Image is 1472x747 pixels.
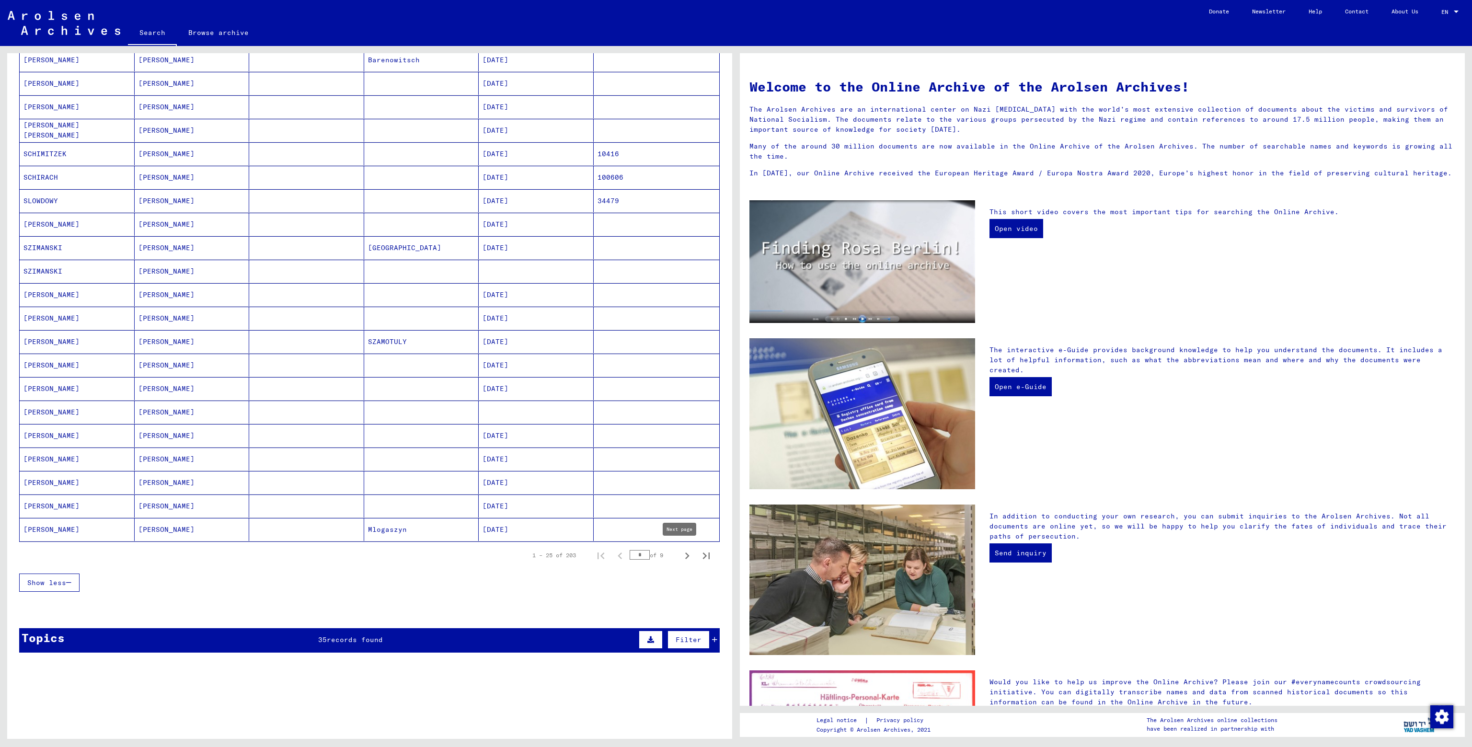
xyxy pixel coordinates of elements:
[364,236,479,259] mat-cell: [GEOGRAPHIC_DATA]
[135,330,250,353] mat-cell: [PERSON_NAME]
[20,330,135,353] mat-cell: [PERSON_NAME]
[869,715,935,725] a: Privacy policy
[20,283,135,306] mat-cell: [PERSON_NAME]
[20,142,135,165] mat-cell: SCHIMITZEK
[135,494,250,517] mat-cell: [PERSON_NAME]
[479,236,594,259] mat-cell: [DATE]
[479,354,594,377] mat-cell: [DATE]
[479,307,594,330] mat-cell: [DATE]
[135,377,250,400] mat-cell: [PERSON_NAME]
[479,377,594,400] mat-cell: [DATE]
[135,471,250,494] mat-cell: [PERSON_NAME]
[989,207,1455,217] p: This short video covers the most important tips for searching the Online Archive.
[364,48,479,71] mat-cell: Barenowitsch
[128,21,177,46] a: Search
[135,119,250,142] mat-cell: [PERSON_NAME]
[22,629,65,646] div: Topics
[20,448,135,471] mat-cell: [PERSON_NAME]
[364,518,479,541] mat-cell: Mlogaszyn
[610,546,630,565] button: Previous page
[135,401,250,424] mat-cell: [PERSON_NAME]
[135,518,250,541] mat-cell: [PERSON_NAME]
[1430,705,1453,728] img: Change consent
[20,401,135,424] mat-cell: [PERSON_NAME]
[816,715,935,725] div: |
[667,631,710,649] button: Filter
[20,166,135,189] mat-cell: SCHIRACH
[318,635,327,644] span: 35
[327,635,383,644] span: records found
[135,213,250,236] mat-cell: [PERSON_NAME]
[594,189,720,212] mat-cell: 34479
[816,715,864,725] a: Legal notice
[479,119,594,142] mat-cell: [DATE]
[1147,716,1277,724] p: The Arolsen Archives online collections
[697,546,716,565] button: Last page
[749,338,975,489] img: eguide.jpg
[594,142,720,165] mat-cell: 10416
[135,283,250,306] mat-cell: [PERSON_NAME]
[479,518,594,541] mat-cell: [DATE]
[816,725,935,734] p: Copyright © Arolsen Archives, 2021
[479,330,594,353] mat-cell: [DATE]
[479,283,594,306] mat-cell: [DATE]
[989,511,1455,541] p: In addition to conducting your own research, you can submit inquiries to the Arolsen Archives. No...
[27,578,66,587] span: Show less
[1441,9,1452,15] span: EN
[135,354,250,377] mat-cell: [PERSON_NAME]
[20,72,135,95] mat-cell: [PERSON_NAME]
[479,142,594,165] mat-cell: [DATE]
[479,494,594,517] mat-cell: [DATE]
[135,424,250,447] mat-cell: [PERSON_NAME]
[479,424,594,447] mat-cell: [DATE]
[989,377,1052,396] a: Open e-Guide
[594,166,720,189] mat-cell: 100606
[135,448,250,471] mat-cell: [PERSON_NAME]
[20,494,135,517] mat-cell: [PERSON_NAME]
[479,166,594,189] mat-cell: [DATE]
[989,345,1455,375] p: The interactive e-Guide provides background knowledge to help you understand the documents. It in...
[479,95,594,118] mat-cell: [DATE]
[20,189,135,212] mat-cell: SLOWDOWY
[630,551,678,560] div: of 9
[479,72,594,95] mat-cell: [DATE]
[749,168,1455,178] p: In [DATE], our Online Archive received the European Heritage Award / Europa Nostra Award 2020, Eu...
[479,471,594,494] mat-cell: [DATE]
[989,543,1052,563] a: Send inquiry
[20,119,135,142] mat-cell: [PERSON_NAME] [PERSON_NAME]
[479,448,594,471] mat-cell: [DATE]
[20,518,135,541] mat-cell: [PERSON_NAME]
[479,213,594,236] mat-cell: [DATE]
[20,48,135,71] mat-cell: [PERSON_NAME]
[20,236,135,259] mat-cell: SZIMANSKI
[989,677,1455,707] p: Would you like to help us improve the Online Archive? Please join our #everynamecounts crowdsourc...
[479,189,594,212] mat-cell: [DATE]
[177,21,260,44] a: Browse archive
[591,546,610,565] button: First page
[678,546,697,565] button: Next page
[135,166,250,189] mat-cell: [PERSON_NAME]
[1147,724,1277,733] p: have been realized in partnership with
[749,104,1455,135] p: The Arolsen Archives are an international center on Nazi [MEDICAL_DATA] with the world’s most ext...
[135,307,250,330] mat-cell: [PERSON_NAME]
[135,260,250,283] mat-cell: [PERSON_NAME]
[19,574,80,592] button: Show less
[989,219,1043,238] a: Open video
[749,141,1455,161] p: Many of the around 30 million documents are now available in the Online Archive of the Arolsen Ar...
[20,95,135,118] mat-cell: [PERSON_NAME]
[135,236,250,259] mat-cell: [PERSON_NAME]
[676,635,701,644] span: Filter
[135,72,250,95] mat-cell: [PERSON_NAME]
[135,95,250,118] mat-cell: [PERSON_NAME]
[1402,713,1437,736] img: yv_logo.png
[749,200,975,323] img: video.jpg
[20,471,135,494] mat-cell: [PERSON_NAME]
[20,260,135,283] mat-cell: SZIMANSKI
[479,48,594,71] mat-cell: [DATE]
[135,142,250,165] mat-cell: [PERSON_NAME]
[20,354,135,377] mat-cell: [PERSON_NAME]
[20,377,135,400] mat-cell: [PERSON_NAME]
[20,213,135,236] mat-cell: [PERSON_NAME]
[532,551,576,560] div: 1 – 25 of 203
[135,48,250,71] mat-cell: [PERSON_NAME]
